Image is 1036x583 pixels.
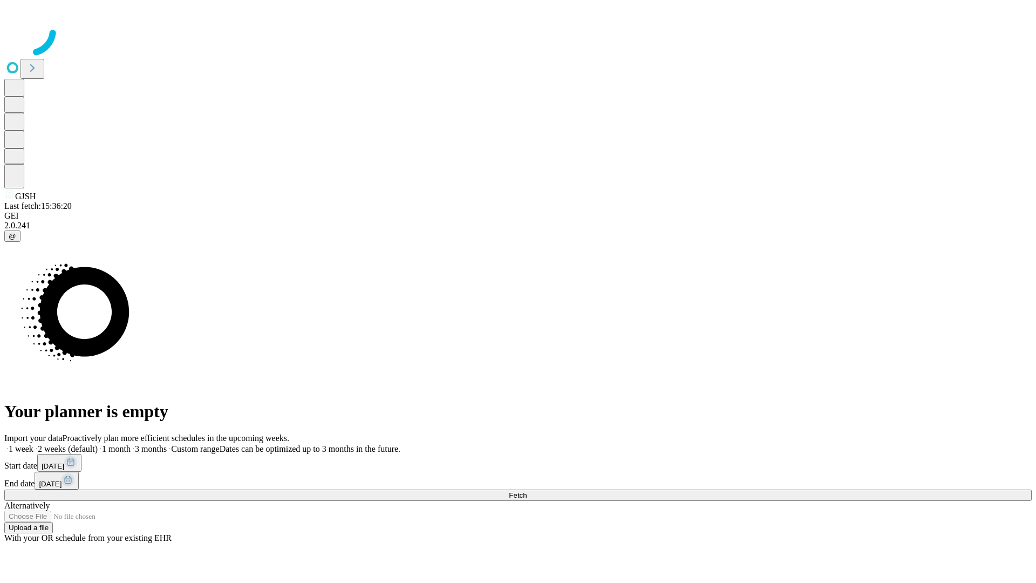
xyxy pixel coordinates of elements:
[509,491,527,499] span: Fetch
[9,232,16,240] span: @
[38,444,98,453] span: 2 weeks (default)
[15,192,36,201] span: GJSH
[42,462,64,470] span: [DATE]
[4,211,1032,221] div: GEI
[4,522,53,533] button: Upload a file
[102,444,131,453] span: 1 month
[39,480,62,488] span: [DATE]
[4,201,72,211] span: Last fetch: 15:36:20
[4,221,1032,231] div: 2.0.241
[4,501,50,510] span: Alternatively
[35,472,79,490] button: [DATE]
[220,444,400,453] span: Dates can be optimized up to 3 months in the future.
[37,454,81,472] button: [DATE]
[4,231,21,242] button: @
[63,433,289,443] span: Proactively plan more efficient schedules in the upcoming weeks.
[4,490,1032,501] button: Fetch
[4,533,172,543] span: With your OR schedule from your existing EHR
[4,402,1032,422] h1: Your planner is empty
[9,444,33,453] span: 1 week
[171,444,219,453] span: Custom range
[4,472,1032,490] div: End date
[4,454,1032,472] div: Start date
[4,433,63,443] span: Import your data
[135,444,167,453] span: 3 months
